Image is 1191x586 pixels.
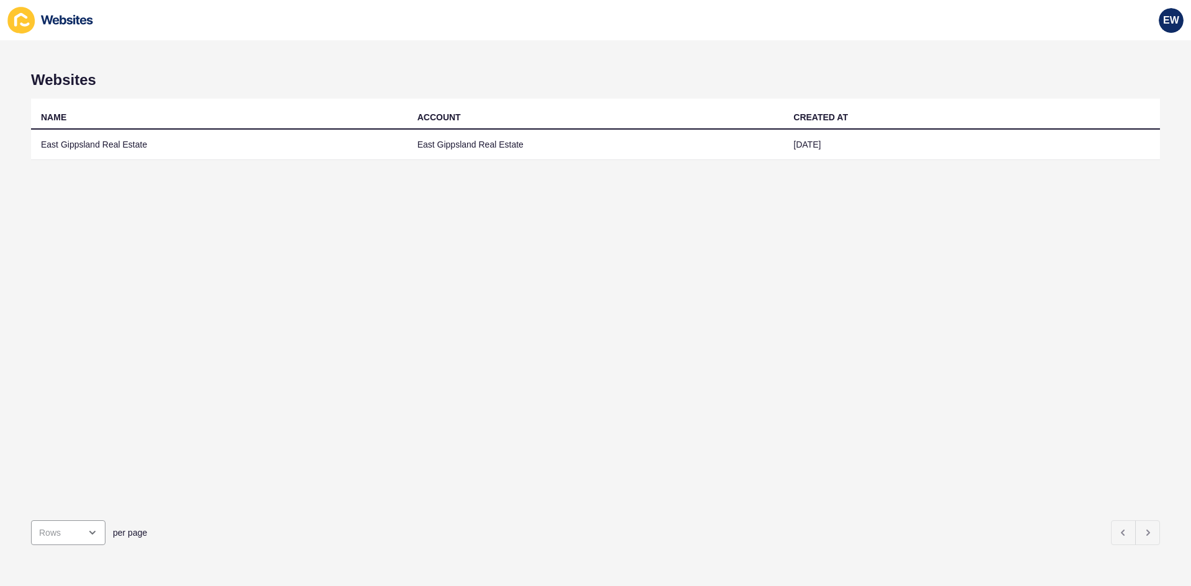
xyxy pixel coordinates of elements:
div: open menu [31,520,105,545]
div: NAME [41,111,66,123]
td: East Gippsland Real Estate [408,130,784,160]
div: CREATED AT [793,111,848,123]
span: EW [1163,14,1179,27]
span: per page [113,526,147,539]
td: East Gippsland Real Estate [31,130,408,160]
td: [DATE] [783,130,1160,160]
div: ACCOUNT [417,111,461,123]
h1: Websites [31,71,1160,89]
